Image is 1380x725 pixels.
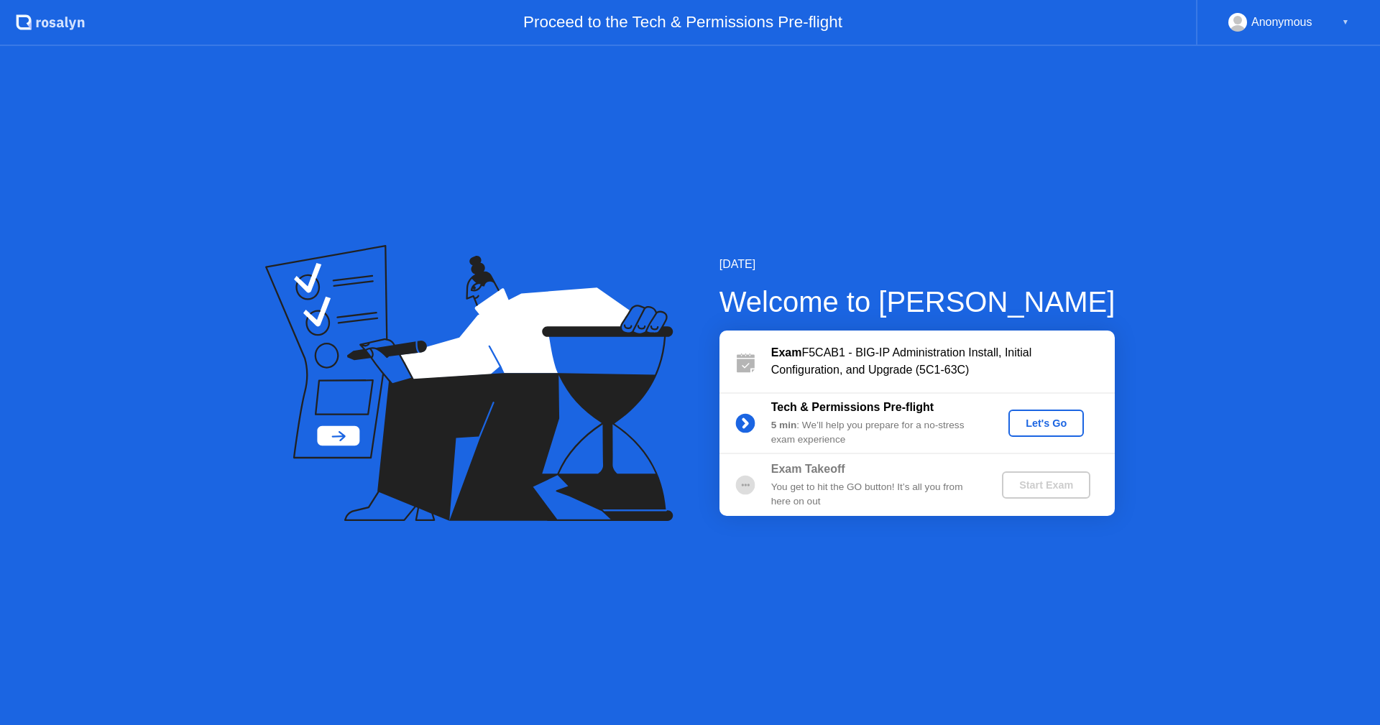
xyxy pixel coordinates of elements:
b: Tech & Permissions Pre-flight [771,401,934,413]
div: F5CAB1 - BIG-IP Administration Install, Initial Configuration, and Upgrade (5C1-63C) [771,344,1115,379]
div: Start Exam [1008,479,1085,491]
button: Let's Go [1008,410,1084,437]
button: Start Exam [1002,471,1090,499]
div: Welcome to [PERSON_NAME] [719,280,1115,323]
div: : We’ll help you prepare for a no-stress exam experience [771,418,978,448]
div: Let's Go [1014,417,1078,429]
div: [DATE] [719,256,1115,273]
b: Exam [771,346,802,359]
b: 5 min [771,420,797,430]
div: Anonymous [1251,13,1312,32]
b: Exam Takeoff [771,463,845,475]
div: You get to hit the GO button! It’s all you from here on out [771,480,978,509]
div: ▼ [1342,13,1349,32]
